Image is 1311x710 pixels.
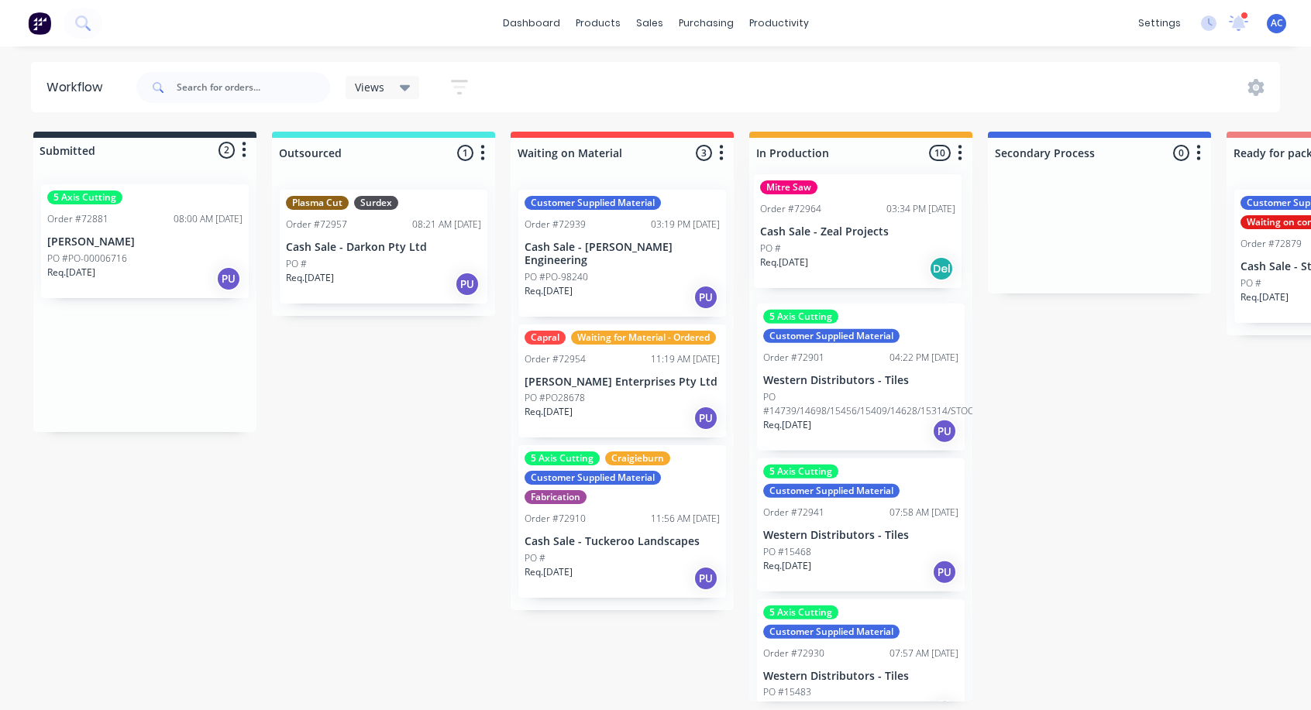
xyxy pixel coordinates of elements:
[1130,12,1189,35] div: settings
[518,145,670,161] input: Enter column name…
[495,12,568,35] a: dashboard
[756,145,909,161] input: Enter column name…
[46,78,110,97] div: Workflow
[28,12,51,35] img: Factory
[929,145,951,161] span: 10
[995,145,1148,161] input: Enter column name…
[1173,145,1189,161] span: 0
[696,145,712,161] span: 3
[177,72,330,103] input: Search for orders...
[742,12,817,35] div: productivity
[279,145,432,161] input: Enter column name…
[1271,16,1283,30] span: AC
[671,12,742,35] div: purchasing
[568,12,628,35] div: products
[355,79,384,95] span: Views
[628,12,671,35] div: sales
[36,142,95,159] div: Submitted
[218,142,235,158] span: 2
[457,145,473,161] span: 1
